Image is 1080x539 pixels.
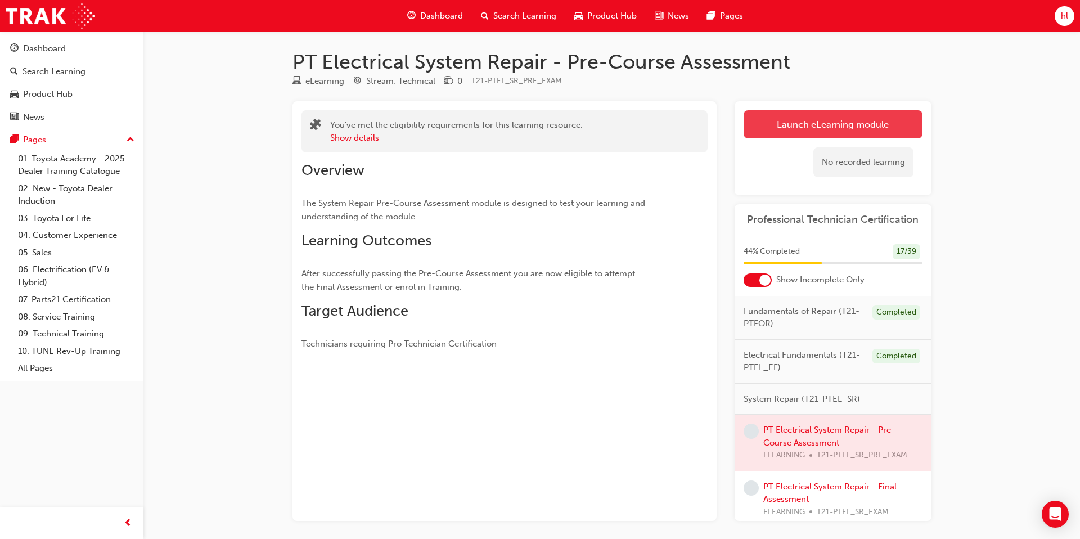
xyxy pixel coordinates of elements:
span: T21-PTEL_SR_EXAM [817,506,889,519]
div: You've met the eligibility requirements for this learning resource. [330,119,583,144]
a: 08. Service Training [13,308,139,326]
span: target-icon [353,77,362,87]
button: DashboardSearch LearningProduct HubNews [4,36,139,129]
span: After successfully passing the Pre-Course Assessment you are now eligible to attempt the Final As... [301,268,637,292]
span: pages-icon [10,135,19,145]
span: Fundamentals of Repair (T21-PTFOR) [744,305,863,330]
a: Dashboard [4,38,139,59]
span: Learning resource code [471,76,562,86]
div: News [23,111,44,124]
a: 07. Parts21 Certification [13,291,139,308]
span: Electrical Fundamentals (T21-PTEL_EF) [744,349,863,374]
a: 02. New - Toyota Dealer Induction [13,180,139,210]
div: 17 / 39 [893,244,920,259]
div: Completed [872,305,920,320]
span: learningRecordVerb_NONE-icon [744,480,759,496]
div: Product Hub [23,88,73,101]
a: PT Electrical System Repair - Final Assessment [763,482,897,505]
div: Type [292,74,344,88]
a: 03. Toyota For Life [13,210,139,227]
div: Open Intercom Messenger [1042,501,1069,528]
span: 44 % Completed [744,245,800,258]
div: Pages [23,133,46,146]
a: Product Hub [4,84,139,105]
span: Search Learning [493,10,556,23]
span: learningResourceType_ELEARNING-icon [292,77,301,87]
div: Stream [353,74,435,88]
a: 05. Sales [13,244,139,262]
a: 06. Electrification (EV & Hybrid) [13,261,139,291]
span: up-icon [127,133,134,147]
span: News [668,10,689,23]
a: All Pages [13,360,139,377]
span: Overview [301,161,364,179]
span: search-icon [10,67,18,77]
div: eLearning [305,75,344,88]
span: System Repair (T21-PTEL_SR) [744,393,860,406]
span: news-icon [655,9,663,23]
span: search-icon [481,9,489,23]
button: Pages [4,129,139,150]
span: car-icon [574,9,583,23]
a: pages-iconPages [698,5,752,28]
div: Stream: Technical [366,75,435,88]
h1: PT Electrical System Repair - Pre-Course Assessment [292,50,931,74]
span: prev-icon [124,516,132,531]
span: ELEARNING [763,506,805,519]
a: search-iconSearch Learning [472,5,565,28]
span: car-icon [10,89,19,100]
span: Target Audience [301,302,408,320]
a: 10. TUNE Rev-Up Training [13,343,139,360]
a: 04. Customer Experience [13,227,139,244]
a: 01. Toyota Academy - 2025 Dealer Training Catalogue [13,150,139,180]
div: 0 [457,75,462,88]
span: guage-icon [10,44,19,54]
div: Dashboard [23,42,66,55]
div: Price [444,74,462,88]
span: money-icon [444,77,453,87]
a: car-iconProduct Hub [565,5,646,28]
a: 09. Technical Training [13,325,139,343]
span: puzzle-icon [310,120,321,133]
img: Trak [6,3,95,29]
a: guage-iconDashboard [398,5,472,28]
button: Show details [330,132,379,145]
a: news-iconNews [646,5,698,28]
span: The System Repair Pre-Course Assessment module is designed to test your learning and understandin... [301,198,647,222]
span: Product Hub [587,10,637,23]
a: News [4,107,139,128]
span: Dashboard [420,10,463,23]
a: Professional Technician Certification [744,213,922,226]
a: Search Learning [4,61,139,82]
button: hl [1055,6,1074,26]
div: Search Learning [22,65,85,78]
span: guage-icon [407,9,416,23]
span: hl [1061,10,1068,23]
span: pages-icon [707,9,715,23]
span: Pages [720,10,743,23]
span: learningRecordVerb_NONE-icon [744,424,759,439]
a: Launch eLearning module [744,110,922,138]
div: Completed [872,349,920,364]
span: Learning Outcomes [301,232,431,249]
div: No recorded learning [813,147,913,177]
span: news-icon [10,113,19,123]
span: Technicians requiring Pro Technician Certification [301,339,497,349]
span: Show Incomplete Only [776,273,865,286]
